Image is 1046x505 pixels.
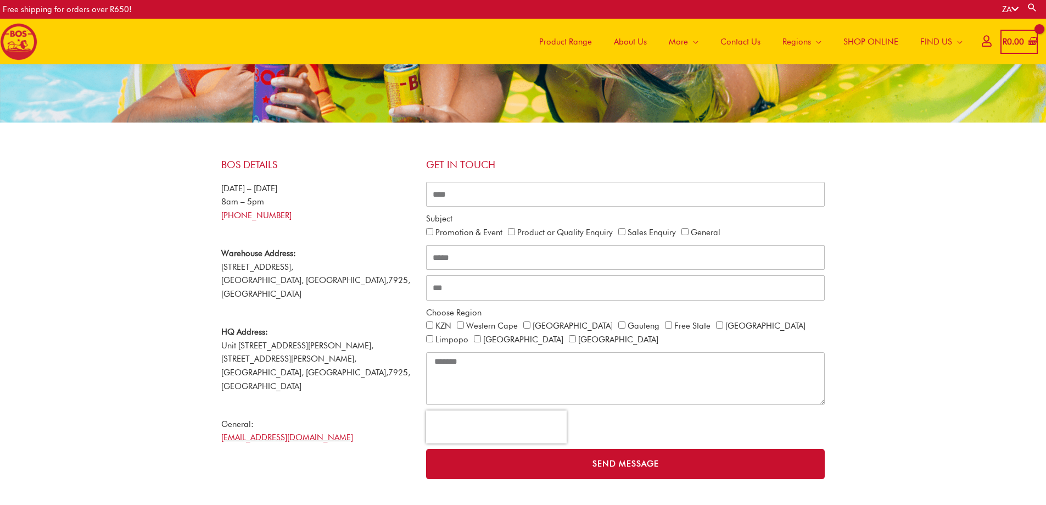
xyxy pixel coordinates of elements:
span: Contact Us [720,25,760,58]
label: General [691,227,720,237]
a: Product Range [528,19,603,64]
strong: Warehouse Address: [221,248,296,258]
label: [GEOGRAPHIC_DATA] [533,321,613,331]
span: FIND US [920,25,952,58]
label: [GEOGRAPHIC_DATA] [725,321,806,331]
span: Unit [STREET_ADDRESS][PERSON_NAME], [221,327,373,351]
a: SHOP ONLINE [832,19,909,64]
h4: Get in touch [426,159,825,171]
span: [STREET_ADDRESS], [221,262,293,272]
label: Gauteng [628,321,659,331]
nav: Site Navigation [520,19,974,64]
form: CONTACT ALL [426,182,825,485]
label: Limpopo [435,335,468,345]
a: Regions [771,19,832,64]
bdi: 0.00 [1003,37,1024,47]
span: R [1003,37,1007,47]
a: Contact Us [709,19,771,64]
span: [GEOGRAPHIC_DATA], [GEOGRAPHIC_DATA], [221,275,388,285]
button: Send Message [426,449,825,479]
label: Subject [426,212,452,226]
a: ZA [1002,4,1019,14]
span: 7925, [GEOGRAPHIC_DATA] [221,368,410,391]
span: [GEOGRAPHIC_DATA], [GEOGRAPHIC_DATA], [221,368,388,378]
span: More [669,25,688,58]
a: View Shopping Cart, empty [1000,30,1038,54]
span: Regions [782,25,811,58]
span: 8am – 5pm [221,197,264,207]
label: [GEOGRAPHIC_DATA] [483,335,563,345]
a: [EMAIL_ADDRESS][DOMAIN_NAME] [221,432,353,442]
span: Send Message [592,460,659,468]
label: KZN [435,321,451,331]
label: Free State [674,321,711,331]
span: [DATE] – [DATE] [221,184,277,193]
a: About Us [603,19,658,64]
span: About Us [614,25,647,58]
label: Sales Enquiry [628,227,676,237]
a: More [658,19,709,64]
p: General: [221,418,415,445]
span: [STREET_ADDRESS][PERSON_NAME], [221,354,356,364]
a: Search button [1027,2,1038,13]
a: [PHONE_NUMBER] [221,210,292,220]
label: Promotion & Event [435,227,502,237]
label: [GEOGRAPHIC_DATA] [578,335,658,345]
label: Western Cape [466,321,518,331]
iframe: reCAPTCHA [426,410,567,443]
span: Product Range [539,25,592,58]
label: Product or Quality Enquiry [517,227,613,237]
span: SHOP ONLINE [843,25,898,58]
label: Choose Region [426,306,482,320]
h4: BOS Details [221,159,415,171]
strong: HQ Address: [221,327,268,337]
